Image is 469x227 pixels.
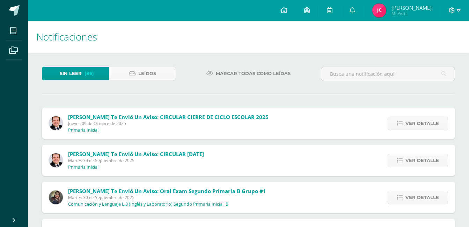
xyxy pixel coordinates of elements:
span: Marcar todas como leídas [216,67,291,80]
p: Primaria Inicial [68,164,98,170]
span: Leídos [138,67,156,80]
span: [PERSON_NAME] te envió un aviso: CIRCULAR CIERRE DE CICLO ESCOLAR 2025 [68,113,269,120]
a: Marcar todas como leídas [198,67,299,80]
span: [PERSON_NAME] te envió un aviso: Oral exam segundo primaria B grupo #1 [68,188,266,195]
img: 57933e79c0f622885edf5cfea874362b.png [49,116,63,130]
span: Ver detalle [405,191,439,204]
span: Mi Perfil [391,10,432,16]
span: Ver detalle [405,117,439,130]
span: Martes 30 de Septiembre de 2025 [68,195,266,200]
img: f727c7009b8e908c37d274233f9e6ae1.png [49,190,63,204]
p: Primaria Inicial [68,127,98,133]
input: Busca una notificación aquí [321,67,455,81]
a: Leídos [109,67,176,80]
a: Sin leer(86) [42,67,109,80]
span: Sin leer [60,67,82,80]
span: [PERSON_NAME] [391,4,432,11]
span: (86) [85,67,94,80]
img: 87496ba8254d5252635189764968a71c.png [372,3,386,17]
img: 57933e79c0f622885edf5cfea874362b.png [49,153,63,167]
span: Martes 30 de Septiembre de 2025 [68,158,204,163]
p: Comunicación y Lenguaje L.3 (Inglés y Laboratorio) Segundo Primaria Inicial 'B' [68,202,229,207]
span: Notificaciones [36,30,97,43]
span: Ver detalle [405,154,439,167]
span: Jueves 09 de Octubre de 2025 [68,120,269,126]
span: [PERSON_NAME] te envió un aviso: CIRCULAR [DATE] [68,151,204,158]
